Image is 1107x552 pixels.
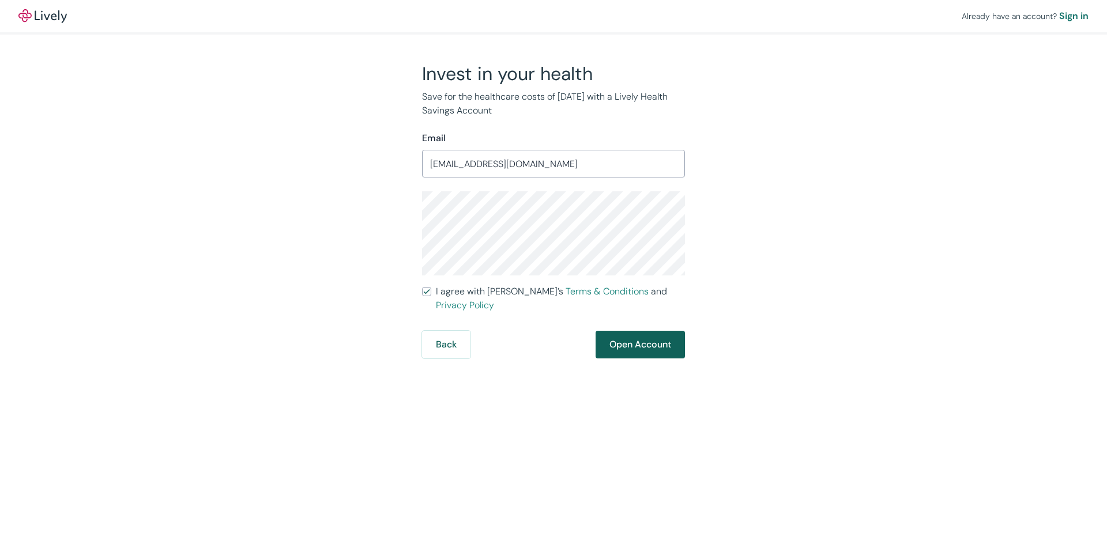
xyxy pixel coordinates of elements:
button: Back [422,331,470,358]
img: Lively [18,9,67,23]
a: Sign in [1059,9,1089,23]
a: LivelyLively [18,9,67,23]
button: Open Account [596,331,685,358]
p: Save for the healthcare costs of [DATE] with a Lively Health Savings Account [422,90,685,118]
div: Already have an account? [962,9,1089,23]
a: Terms & Conditions [566,285,649,297]
label: Email [422,131,446,145]
h2: Invest in your health [422,62,685,85]
span: I agree with [PERSON_NAME]’s and [436,285,685,312]
a: Privacy Policy [436,299,494,311]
